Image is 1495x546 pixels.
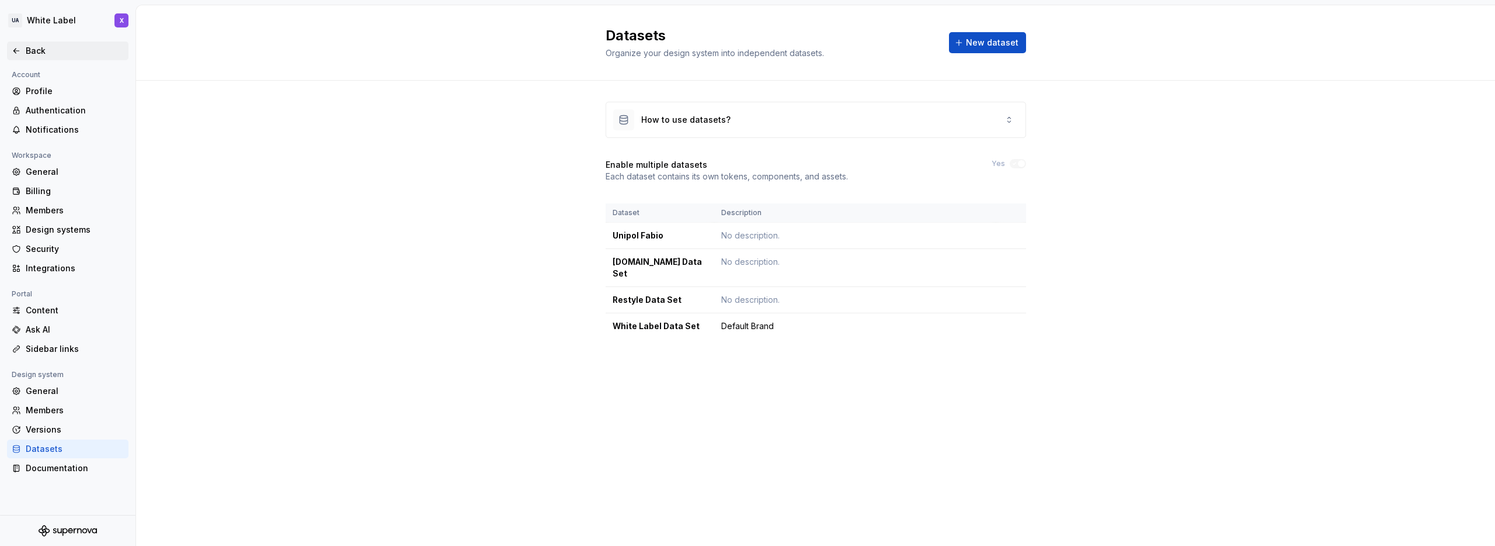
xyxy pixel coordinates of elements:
[7,340,128,358] a: Sidebar links
[26,385,124,397] div: General
[606,159,707,171] h4: Enable multiple datasets
[7,301,128,320] a: Content
[714,249,996,287] td: No description.
[7,401,128,420] a: Members
[7,368,68,382] div: Design system
[26,85,124,97] div: Profile
[26,462,124,474] div: Documentation
[26,443,124,455] div: Datasets
[26,185,124,197] div: Billing
[7,259,128,278] a: Integrations
[26,424,124,436] div: Versions
[7,182,128,201] a: Billing
[27,15,76,26] div: White Label
[26,305,124,316] div: Content
[7,240,128,258] a: Security
[26,262,124,274] div: Integrations
[26,405,124,416] div: Members
[7,420,128,439] a: Versions
[966,37,1018,49] span: New dataset
[606,203,714,223] th: Dataset
[992,159,1005,168] label: Yes
[714,287,996,313] td: No description.
[26,105,124,116] div: Authentication
[606,26,935,45] h2: Datasets
[39,525,97,537] svg: Supernova Logo
[26,205,124,216] div: Members
[26,343,124,355] div: Sidebar links
[7,220,128,239] a: Design systems
[613,256,707,279] div: [DOMAIN_NAME] Data Set
[7,287,37,301] div: Portal
[7,120,128,139] a: Notifications
[26,224,124,236] div: Design systems
[2,8,133,33] button: UAWhite LabelX
[7,382,128,400] a: General
[949,32,1026,53] button: New dataset
[7,163,128,181] a: General
[7,201,128,220] a: Members
[7,68,45,82] div: Account
[613,320,707,332] div: White Label Data Set
[26,166,124,178] div: General
[8,13,22,27] div: UA
[613,294,707,306] div: Restyle Data Set
[26,124,124,136] div: Notifications
[613,230,707,241] div: Unipol Fabio
[7,320,128,339] a: Ask AI
[26,45,124,57] div: Back
[7,42,128,60] a: Back
[120,16,124,25] div: X
[7,82,128,101] a: Profile
[26,243,124,255] div: Security
[7,459,128,478] a: Documentation
[26,324,124,336] div: Ask AI
[7,148,56,163] div: Workspace
[606,171,848,182] p: Each dataset contains its own tokens, components, and assets.
[714,223,996,249] td: No description.
[7,440,128,458] a: Datasets
[606,48,824,58] span: Organize your design system into independent datasets.
[641,114,731,126] div: How to use datasets?
[714,313,996,340] td: Default Brand
[714,203,996,223] th: Description
[7,101,128,120] a: Authentication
